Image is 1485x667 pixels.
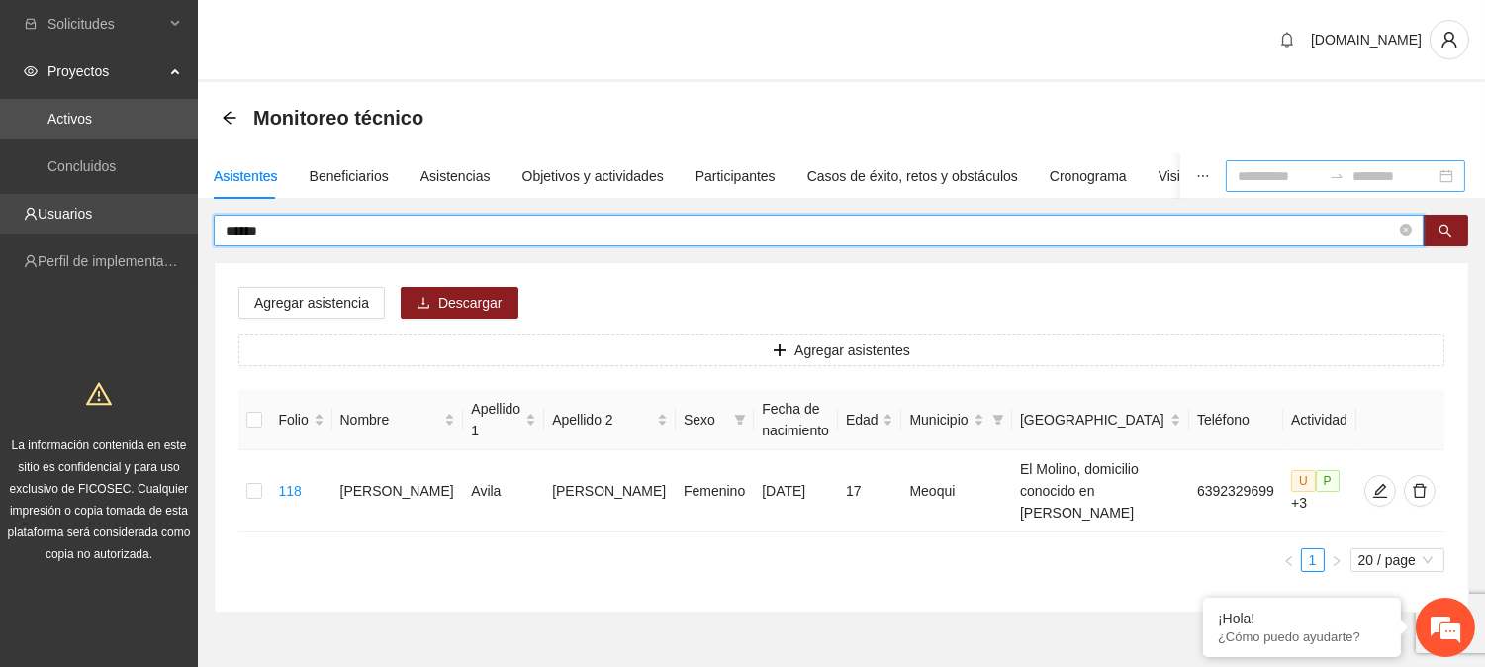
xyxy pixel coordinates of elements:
div: Asistencias [420,165,491,187]
span: arrow-left [222,110,237,126]
span: left [1283,555,1295,567]
div: ¡Hola! [1218,611,1386,626]
div: Objetivos y actividades [522,165,664,187]
span: eye [24,64,38,78]
a: 118 [278,483,301,499]
th: Teléfono [1189,390,1283,450]
a: 1 [1302,549,1324,571]
button: left [1277,548,1301,572]
span: 20 / page [1358,549,1437,571]
button: plusAgregar asistentes [238,334,1444,366]
span: Municipio [909,409,970,430]
a: Usuarios [38,206,92,222]
span: Proyectos [47,51,164,91]
div: Cronograma [1050,165,1127,187]
span: U [1291,470,1316,492]
th: Edad [838,390,902,450]
button: edit [1364,475,1396,507]
div: Back [222,110,237,127]
th: Apellido 2 [544,390,676,450]
button: right [1325,548,1348,572]
span: right [1331,555,1343,567]
button: Agregar asistencia [238,287,385,319]
span: filter [730,405,750,434]
th: Folio [270,390,331,450]
div: Minimizar ventana de chat en vivo [325,10,372,57]
span: ellipsis [1196,169,1210,183]
td: [PERSON_NAME] [332,450,464,532]
button: user [1430,20,1469,59]
span: Agregar asistentes [794,339,910,361]
a: Activos [47,111,92,127]
td: +3 [1283,450,1356,532]
p: ¿Cómo puedo ayudarte? [1218,629,1386,644]
li: 1 [1301,548,1325,572]
span: bell [1272,32,1302,48]
td: Avila [463,450,544,532]
td: [DATE] [754,450,838,532]
span: plus [773,343,787,359]
div: Beneficiarios [310,165,389,187]
span: Monitoreo técnico [253,102,423,134]
td: 17 [838,450,902,532]
span: Edad [846,409,880,430]
div: Chatee con nosotros ahora [103,101,332,127]
span: search [1439,224,1452,239]
span: Sexo [684,409,726,430]
th: Fecha de nacimiento [754,390,838,450]
th: Nombre [332,390,464,450]
span: warning [86,381,112,407]
span: La información contenida en este sitio es confidencial y para uso exclusivo de FICOSEC. Cualquier... [8,438,191,561]
span: Estamos en línea. [115,220,273,420]
span: download [417,296,430,312]
span: Agregar asistencia [254,292,369,314]
button: downloadDescargar [401,287,518,319]
span: close-circle [1400,222,1412,240]
li: Previous Page [1277,548,1301,572]
th: Actividad [1283,390,1356,450]
span: P [1316,470,1340,492]
span: filter [734,414,746,426]
button: bell [1271,24,1303,55]
span: user [1431,31,1468,48]
span: swap-right [1329,168,1345,184]
span: inbox [24,17,38,31]
button: search [1423,215,1468,246]
span: Solicitudes [47,4,164,44]
span: filter [992,414,1004,426]
span: Descargar [438,292,503,314]
a: Perfil de implementadora [38,253,192,269]
td: 6392329699 [1189,450,1283,532]
span: Nombre [340,409,441,430]
span: Folio [278,409,309,430]
div: Visita de campo y entregables [1159,165,1344,187]
div: Participantes [696,165,776,187]
div: Casos de éxito, retos y obstáculos [807,165,1018,187]
span: close-circle [1400,224,1412,236]
td: [PERSON_NAME] [544,450,676,532]
span: filter [988,405,1008,434]
td: El Molino, domicilio conocido en [PERSON_NAME] [1012,450,1189,532]
div: Asistentes [214,165,278,187]
span: Apellido 2 [552,409,653,430]
td: Meoqui [901,450,1012,532]
button: delete [1404,475,1436,507]
span: [DOMAIN_NAME] [1311,32,1422,48]
th: Apellido 1 [463,390,544,450]
li: Next Page [1325,548,1348,572]
a: Concluidos [47,158,116,174]
button: ellipsis [1180,153,1226,199]
textarea: Escriba su mensaje y pulse “Intro” [10,451,377,521]
span: delete [1405,483,1435,499]
span: [GEOGRAPHIC_DATA] [1020,409,1166,430]
td: Femenino [676,450,754,532]
span: Apellido 1 [471,398,521,441]
span: edit [1365,483,1395,499]
th: Municipio [901,390,1012,450]
th: Colonia [1012,390,1189,450]
div: Page Size [1350,548,1444,572]
span: to [1329,168,1345,184]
